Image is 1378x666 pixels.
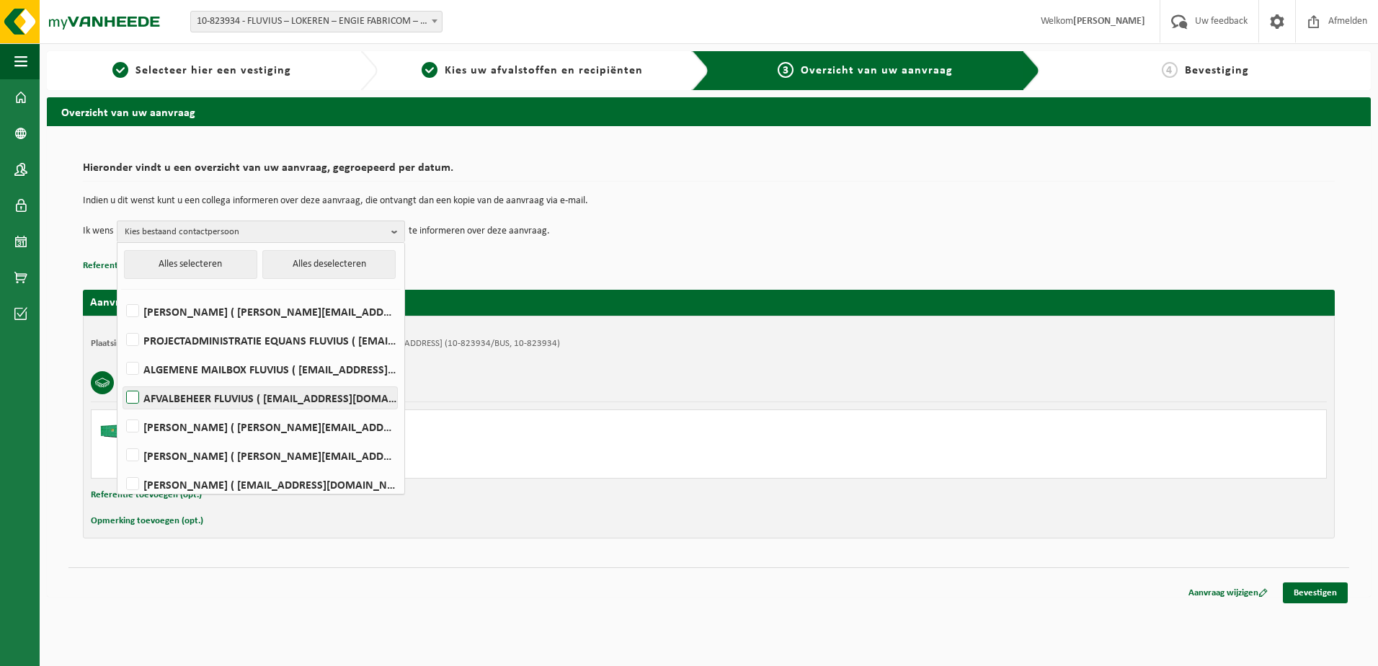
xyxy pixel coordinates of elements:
[83,196,1335,206] p: Indien u dit wenst kunt u een collega informeren over deze aanvraag, die ontvangt dan een kopie v...
[83,221,113,242] p: Ik wens
[123,474,397,495] label: [PERSON_NAME] ( [EMAIL_ADDRESS][DOMAIN_NAME] )
[409,221,550,242] p: te informeren over deze aanvraag.
[1162,62,1178,78] span: 4
[83,162,1335,182] h2: Hieronder vindt u een overzicht van uw aanvraag, gegroepeerd per datum.
[91,486,202,505] button: Referentie toevoegen (opt.)
[385,62,680,79] a: 2Kies uw afvalstoffen en recipiënten
[123,358,397,380] label: ALGEMENE MAILBOX FLUVIUS ( [EMAIL_ADDRESS][DOMAIN_NAME] )
[123,387,397,409] label: AFVALBEHEER FLUVIUS ( [EMAIL_ADDRESS][DOMAIN_NAME] )
[156,440,767,452] div: Ophalen en plaatsen lege container
[156,459,767,471] div: Aantal: 1
[801,65,953,76] span: Overzicht van uw aanvraag
[191,12,442,32] span: 10-823934 - FLUVIUS – LOKEREN – ENGIE FABRICOM – WETTEREN - WETTEREN
[90,297,198,308] strong: Aanvraag voor [DATE]
[135,65,291,76] span: Selecteer hier een vestiging
[91,339,154,348] strong: Plaatsingsadres:
[1283,582,1348,603] a: Bevestigen
[190,11,443,32] span: 10-823934 - FLUVIUS – LOKEREN – ENGIE FABRICOM – WETTEREN - WETTEREN
[1185,65,1249,76] span: Bevestiging
[125,221,386,243] span: Kies bestaand contactpersoon
[124,250,257,279] button: Alles selecteren
[117,221,405,242] button: Kies bestaand contactpersoon
[422,62,437,78] span: 2
[123,416,397,438] label: [PERSON_NAME] ( [PERSON_NAME][EMAIL_ADDRESS][DOMAIN_NAME] )
[99,417,142,439] img: HK-XC-20-GN-00.png
[1178,582,1279,603] a: Aanvraag wijzigen
[262,250,396,279] button: Alles deselecteren
[123,301,397,322] label: [PERSON_NAME] ( [PERSON_NAME][EMAIL_ADDRESS][DOMAIN_NAME] )
[1073,16,1145,27] strong: [PERSON_NAME]
[123,445,397,466] label: [PERSON_NAME] ( [PERSON_NAME][EMAIL_ADDRESS][DOMAIN_NAME] )
[54,62,349,79] a: 1Selecteer hier een vestiging
[83,257,194,275] button: Referentie toevoegen (opt.)
[123,329,397,351] label: PROJECTADMINISTRATIE EQUANS FLUVIUS ( [EMAIL_ADDRESS][DOMAIN_NAME] )
[47,97,1371,125] h2: Overzicht van uw aanvraag
[778,62,794,78] span: 3
[91,512,203,530] button: Opmerking toevoegen (opt.)
[445,65,643,76] span: Kies uw afvalstoffen en recipiënten
[112,62,128,78] span: 1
